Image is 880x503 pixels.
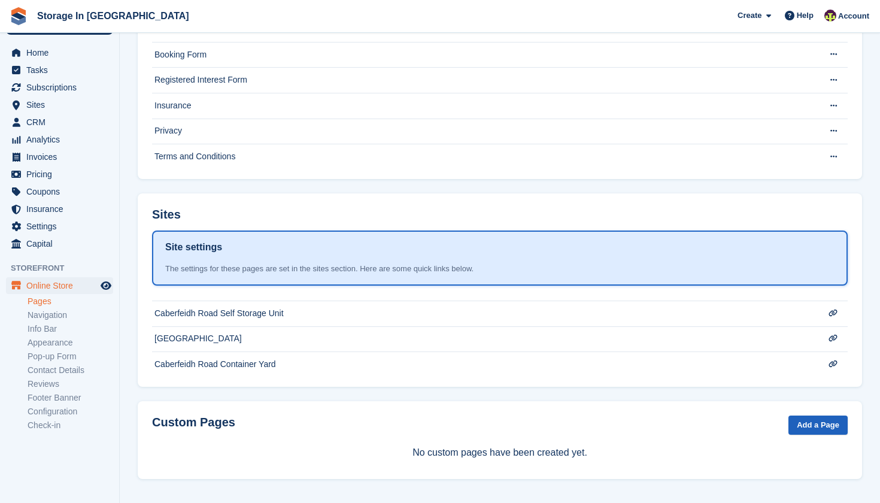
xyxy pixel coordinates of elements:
[6,277,113,294] a: menu
[28,365,113,376] a: Contact Details
[152,208,181,222] h2: Sites
[6,149,113,165] a: menu
[28,323,113,335] a: Info Bar
[28,378,113,390] a: Reviews
[26,114,98,131] span: CRM
[6,114,113,131] a: menu
[26,79,98,96] span: Subscriptions
[165,263,835,275] div: The settings for these pages are set in the sites section. Here are some quick links below.
[6,96,113,113] a: menu
[26,44,98,61] span: Home
[28,310,113,321] a: Navigation
[152,93,813,119] td: Insurance
[6,201,113,217] a: menu
[152,68,813,93] td: Registered Interest Form
[26,277,98,294] span: Online Store
[26,62,98,78] span: Tasks
[152,446,848,460] p: No custom pages have been created yet.
[6,183,113,200] a: menu
[28,392,113,404] a: Footer Banner
[152,144,813,169] td: Terms and Conditions
[26,218,98,235] span: Settings
[11,262,119,274] span: Storefront
[6,44,113,61] a: menu
[99,278,113,293] a: Preview store
[738,10,761,22] span: Create
[824,10,836,22] img: Colin Wood
[6,218,113,235] a: menu
[6,62,113,78] a: menu
[26,131,98,148] span: Analytics
[152,42,813,68] td: Booking Form
[10,7,28,25] img: stora-icon-8386f47178a22dfd0bd8f6a31ec36ba5ce8667c1dd55bd0f319d3a0aa187defe.svg
[26,201,98,217] span: Insurance
[28,406,113,417] a: Configuration
[838,10,869,22] span: Account
[6,235,113,252] a: menu
[152,326,813,352] td: [GEOGRAPHIC_DATA]
[152,301,813,326] td: Caberfeidh Road Self Storage Unit
[788,416,848,435] a: Add a Page
[165,240,222,254] h1: Site settings
[26,235,98,252] span: Capital
[28,296,113,307] a: Pages
[6,166,113,183] a: menu
[797,10,814,22] span: Help
[32,6,194,26] a: Storage In [GEOGRAPHIC_DATA]
[28,351,113,362] a: Pop-up Form
[28,337,113,349] a: Appearance
[26,166,98,183] span: Pricing
[152,119,813,144] td: Privacy
[152,416,235,429] h2: Custom Pages
[26,183,98,200] span: Coupons
[28,420,113,431] a: Check-in
[6,131,113,148] a: menu
[26,96,98,113] span: Sites
[152,352,813,377] td: Caberfeidh Road Container Yard
[6,79,113,96] a: menu
[26,149,98,165] span: Invoices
